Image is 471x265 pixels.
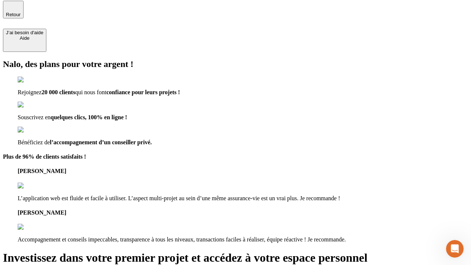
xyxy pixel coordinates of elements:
[50,139,152,145] span: l’accompagnement d’un conseiller privé.
[18,77,49,83] img: checkmark
[18,209,468,216] h4: [PERSON_NAME]
[446,240,464,258] iframe: Intercom live chat
[18,102,49,108] img: checkmark
[18,168,468,174] h4: [PERSON_NAME]
[18,114,50,120] span: Souscrivez en
[42,89,75,95] span: 20 000 clients
[18,236,468,243] p: Accompagnement et conseils impeccables, transparence à tous les niveaux, transactions faciles à r...
[18,195,468,202] p: L’application web est fluide et facile à utiliser. L’aspect multi-projet au sein d’une même assur...
[18,127,49,133] img: checkmark
[6,35,43,41] div: Aide
[3,251,468,265] h1: Investissez dans votre premier projet et accédez à votre espace personnel
[3,1,24,18] button: Retour
[3,153,468,160] h4: Plus de 96% de clients satisfaits !
[3,59,468,69] h2: Nalo, des plans pour votre argent !
[18,183,54,189] img: reviews stars
[50,114,127,120] span: quelques clics, 100% en ligne !
[75,89,106,95] span: qui nous font
[3,29,46,52] button: J’ai besoin d'aideAide
[106,89,180,95] span: confiance pour leurs projets !
[18,224,54,230] img: reviews stars
[6,30,43,35] div: J’ai besoin d'aide
[18,139,50,145] span: Bénéficiez de
[6,12,21,17] span: Retour
[18,89,42,95] span: Rejoignez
